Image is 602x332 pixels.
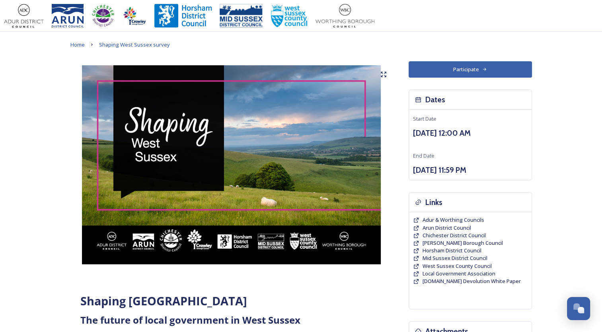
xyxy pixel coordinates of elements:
[423,254,487,262] span: Mid Sussex District Council
[70,40,85,49] a: Home
[423,254,487,262] a: Mid Sussex District Council
[80,293,247,309] strong: Shaping [GEOGRAPHIC_DATA]
[409,61,532,78] button: Participate
[567,297,590,320] button: Open Chat
[413,152,434,159] span: End Date
[423,262,492,270] a: West Sussex County Council
[423,239,503,246] span: [PERSON_NAME] Borough Council
[413,127,528,139] h3: [DATE] 12:00 AM
[123,4,146,28] img: Crawley%20BC%20logo.jpg
[52,4,84,28] img: Arun%20District%20Council%20logo%20blue%20CMYK.jpg
[220,4,263,28] img: 150ppimsdc%20logo%20blue.png
[423,239,503,247] a: [PERSON_NAME] Borough Council
[423,262,492,270] span: West Sussex County Council
[423,216,484,224] a: Adur & Worthing Councils
[423,247,481,254] a: Horsham District Council
[423,216,484,223] span: Adur & Worthing Councils
[423,277,521,285] span: [DOMAIN_NAME] Devolution White Paper
[99,41,170,48] span: Shaping West Sussex survey
[316,4,374,28] img: Worthing_Adur%20%281%29.jpg
[70,41,85,48] span: Home
[425,94,445,105] h3: Dates
[154,4,212,28] img: Horsham%20DC%20Logo.jpg
[413,164,528,176] h3: [DATE] 11:59 PM
[271,4,308,28] img: WSCCPos-Spot-25mm.jpg
[423,277,521,285] a: [DOMAIN_NAME] Devolution White Paper
[4,4,44,28] img: Adur%20logo%20%281%29.jpeg
[413,115,436,122] span: Start Date
[423,224,471,232] a: Arun District Council
[92,4,115,28] img: CDC%20Logo%20-%20you%20may%20have%20a%20better%20version.jpg
[423,232,486,239] a: Chichester District Council
[99,40,170,49] a: Shaping West Sussex survey
[425,197,442,208] h3: Links
[80,313,300,326] strong: The future of local government in West Sussex
[423,270,495,277] a: Local Government Association
[423,224,471,231] span: Arun District Council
